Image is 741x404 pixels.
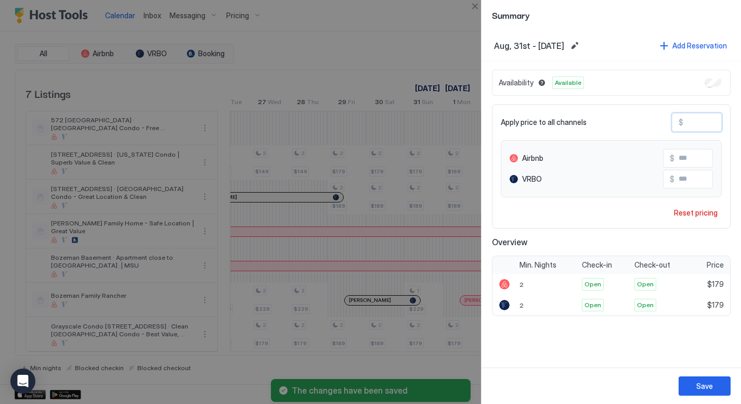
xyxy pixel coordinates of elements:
[10,369,35,394] div: Open Intercom Messenger
[672,40,727,51] div: Add Reservation
[634,260,670,270] span: Check-out
[584,300,601,310] span: Open
[670,154,674,163] span: $
[674,207,718,218] div: Reset pricing
[679,118,683,127] span: $
[707,280,724,289] span: $179
[707,260,724,270] span: Price
[519,301,524,309] span: 2
[670,206,722,220] button: Reset pricing
[707,300,724,310] span: $179
[492,237,731,247] span: Overview
[696,381,713,392] div: Save
[499,78,534,87] span: Availability
[519,281,524,288] span: 2
[522,154,543,163] span: Airbnb
[536,77,548,89] button: Blocked dates override all pricing rules and remain unavailable until manually unblocked
[637,300,654,310] span: Open
[658,39,729,53] button: Add Reservation
[555,78,581,87] span: Available
[568,40,581,52] button: Edit date range
[584,280,601,289] span: Open
[494,41,564,51] span: Aug, 31st - [DATE]
[519,260,556,270] span: Min. Nights
[522,174,542,184] span: VRBO
[679,376,731,396] button: Save
[501,118,587,127] span: Apply price to all channels
[492,8,731,21] span: Summary
[670,174,674,184] span: $
[637,280,654,289] span: Open
[582,260,612,270] span: Check-in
